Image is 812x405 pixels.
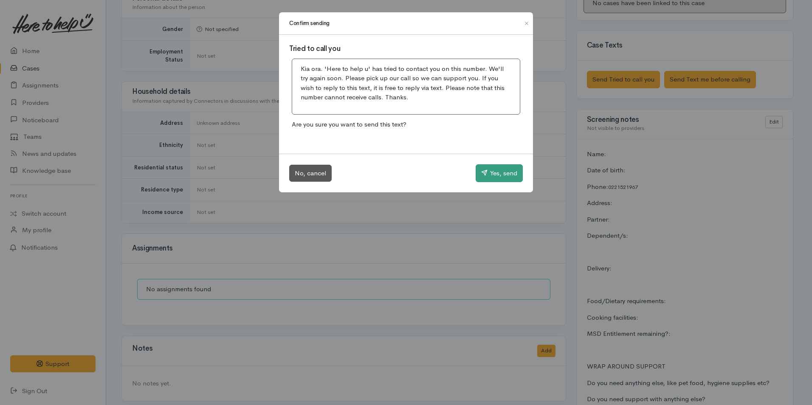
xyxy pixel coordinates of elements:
p: Kia ora. 'Here to help u' has tried to contact you on this number. We'll try again soon. Please p... [301,64,511,102]
button: No, cancel [289,165,332,182]
button: Yes, send [476,164,523,182]
h3: Tried to call you [289,45,523,53]
h1: Confirm sending [289,19,330,28]
button: Close [520,18,533,28]
p: Are you sure you want to send this text? [289,117,523,132]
